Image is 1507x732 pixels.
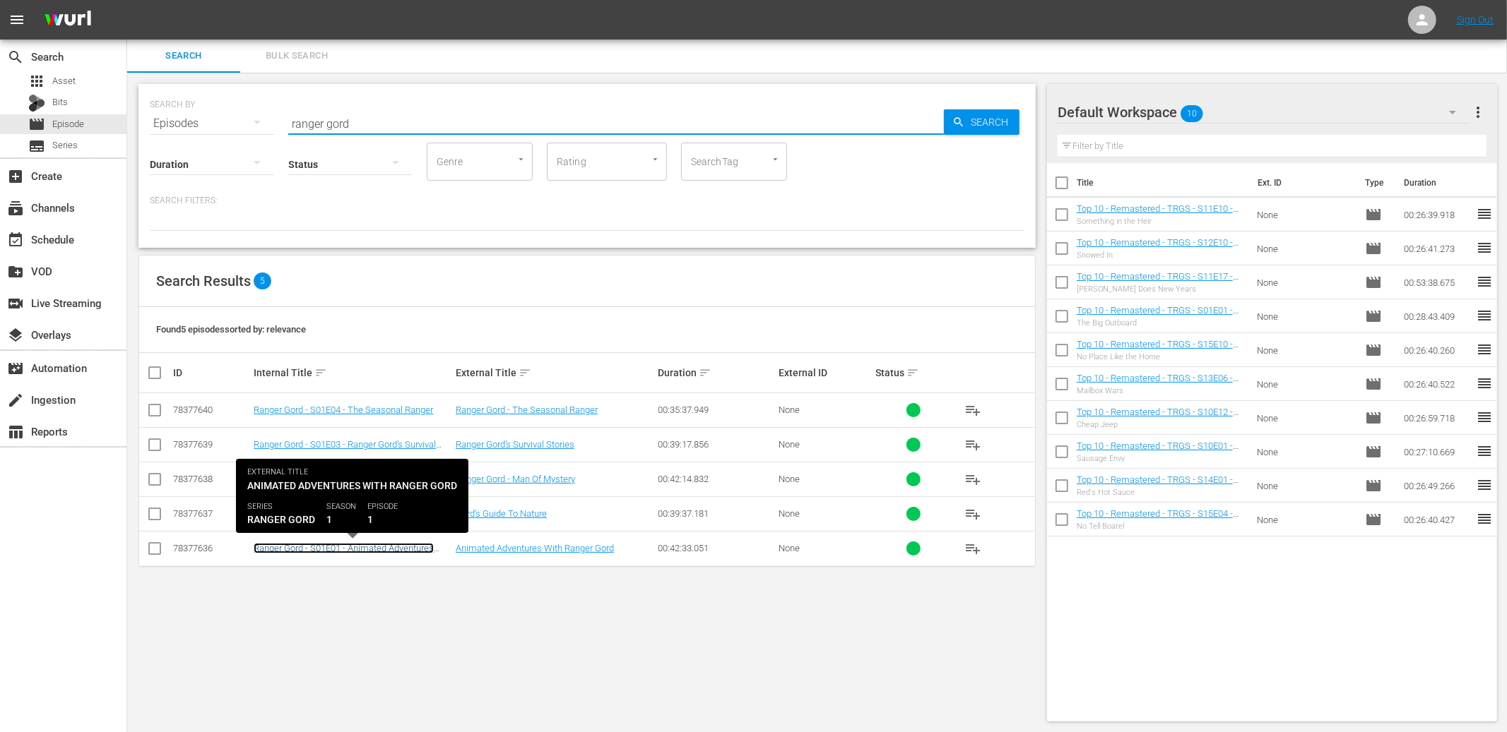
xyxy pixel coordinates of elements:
span: Episode [28,116,45,133]
td: None [1251,333,1360,367]
div: None [779,474,871,484]
span: Episode [1365,376,1382,392]
span: playlist_add [965,505,982,522]
span: Automation [7,360,24,377]
td: None [1251,435,1360,469]
span: Asset [52,74,76,88]
td: None [1251,232,1360,265]
div: 00:42:33.051 [658,543,774,553]
td: 00:28:43.409 [1398,299,1476,333]
div: Sausage Envy [1077,454,1246,463]
a: Top 10 - Remastered - TRGS - S14E01 - Red's Hot Sauce [1077,474,1239,496]
img: ans4CAIJ8jUAAAAAAAAAAAAAAAAAAAAAAAAgQb4GAAAAAAAAAAAAAAAAAAAAAAAAJMjXAAAAAAAAAAAAAAAAAAAAAAAAgAT5G... [34,4,102,37]
span: reorder [1476,409,1493,426]
button: Search [944,109,1020,135]
div: Bits [28,95,45,112]
span: playlist_add [965,402,982,419]
div: No Tell Boatel [1077,522,1246,531]
a: Ranger Gord - S01E01 - Animated Adventures With Ranger Gord [254,543,434,564]
div: Status [875,364,952,381]
div: Cheap Jeep [1077,420,1246,429]
a: Top 10 - Remastered - TRGS - S11E17 - [PERSON_NAME] Does New Years [1077,271,1239,292]
a: Animated Adventures With Ranger Gord [456,543,614,553]
p: Search Filters: [150,195,1024,207]
span: Overlays [7,327,24,344]
div: Default Workspace [1058,92,1470,132]
th: Duration [1395,163,1480,203]
span: Ingestion [7,392,24,409]
td: None [1251,469,1360,503]
td: 00:27:10.669 [1398,435,1476,469]
a: Ranger Gord - Man Of Mystery [456,474,575,484]
span: Search [7,49,24,66]
a: Sign Out [1457,14,1494,25]
td: 00:26:41.273 [1398,232,1476,265]
td: 00:53:38.675 [1398,265,1476,299]
div: 78377638 [173,474,249,484]
span: sort [699,366,711,379]
td: 00:26:49.266 [1398,469,1476,503]
div: Mailbox Wars [1077,386,1246,395]
td: None [1251,265,1360,299]
div: None [779,543,871,553]
span: Create [7,168,24,185]
div: External Title [456,364,654,381]
div: Something in the Heir [1077,217,1246,226]
a: Gord’s Guide To Nature [456,508,547,519]
button: playlist_add [957,497,991,531]
span: sort [314,366,327,379]
span: Episode [52,117,84,131]
span: Bits [52,95,68,109]
span: playlist_add [965,471,982,488]
span: playlist_add [965,436,982,453]
div: No Place Like the Home [1077,352,1246,361]
span: Found 5 episodes sorted by: relevance [156,324,306,335]
div: None [779,404,871,415]
span: Episode [1365,206,1382,223]
td: None [1251,299,1360,333]
span: reorder [1476,476,1493,493]
span: reorder [1476,273,1493,290]
a: Top 10 - Remastered - TRGS - S13E06 - Mailbox Wars [1077,373,1239,394]
button: playlist_add [957,393,991,427]
div: None [779,439,871,450]
button: playlist_add [957,428,991,462]
div: The Big Outboard [1077,318,1246,328]
span: Series [28,138,45,155]
div: Internal Title [254,364,451,381]
a: Ranger Gord - S01E03 - Ranger Gord’s Survival Stories [254,439,442,460]
div: [PERSON_NAME] Does New Years [1077,284,1246,294]
a: Top 10 - Remastered - TRGS - S11E10 - Something in the Heir [1077,203,1239,224]
span: Episode [1365,308,1382,325]
div: 00:39:37.181 [658,508,774,519]
span: 10 [1181,99,1203,128]
th: Title [1077,163,1249,203]
span: Episode [1365,477,1382,494]
a: Top 10 - Remastered - TRGS - S10E12 - Cheap Jeep [1077,407,1239,428]
a: Top 10 - Remastered - TRGS - S12E10 - Snowed In [1077,237,1239,258]
span: Episode [1365,342,1382,359]
span: Episode [1365,443,1382,460]
span: 5 [254,272,271,289]
div: Duration [658,364,774,381]
span: reorder [1476,239,1493,256]
span: Episode [1365,274,1382,291]
button: Open [514,152,528,166]
span: Live Streaming [7,295,24,312]
span: Asset [28,73,45,90]
span: Reports [7,424,24,440]
div: 00:39:17.856 [658,439,774,450]
span: Episode [1365,511,1382,528]
div: 78377640 [173,404,249,415]
div: 78377637 [173,508,249,519]
button: Open [649,152,662,166]
div: 00:42:14.832 [658,474,774,484]
span: Episode [1365,409,1382,426]
span: reorder [1476,443,1493,460]
span: Search [136,48,232,64]
span: menu [8,11,25,28]
td: 00:26:40.260 [1398,333,1476,367]
button: playlist_add [957,462,991,496]
td: None [1251,503,1360,536]
span: reorder [1476,307,1493,324]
